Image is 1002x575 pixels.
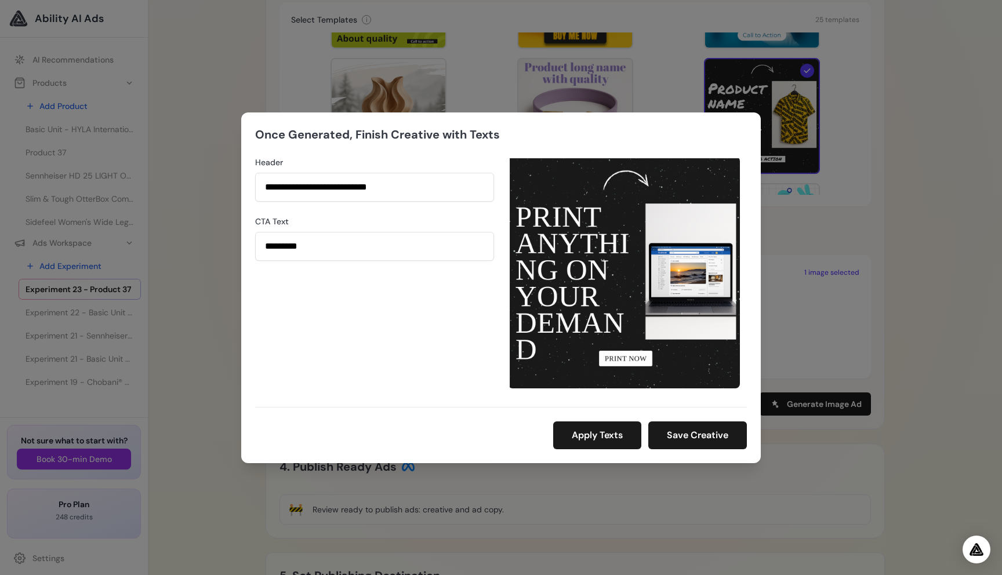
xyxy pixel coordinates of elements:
[508,157,740,388] img: Generated creative
[553,421,641,449] button: Apply Texts
[963,536,990,563] div: Open Intercom Messenger
[648,421,747,449] button: Save Creative
[255,126,500,143] h2: Once Generated, Finish Creative with Texts
[255,216,494,227] label: CTA Text
[255,157,494,168] label: Header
